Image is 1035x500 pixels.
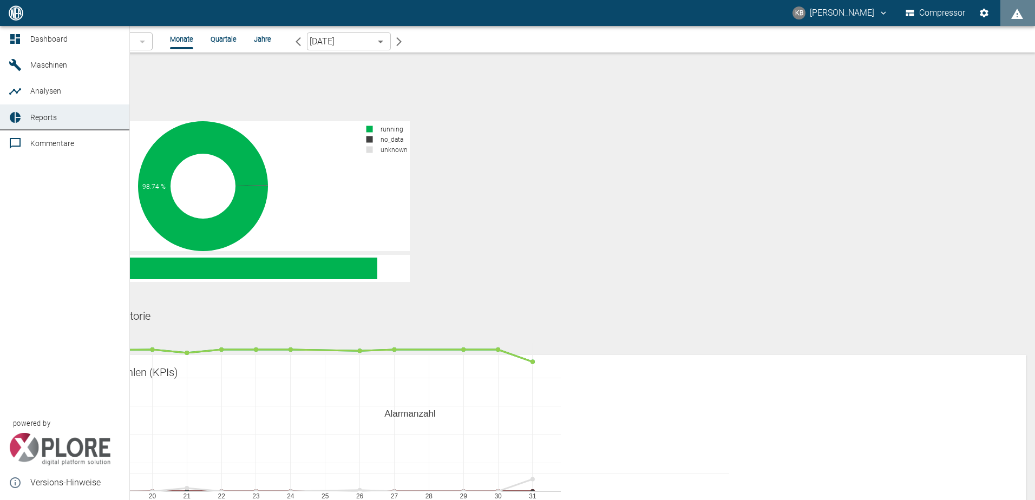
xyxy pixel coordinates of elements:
button: kevin.bittner@arcanum-energy.de [791,3,890,23]
li: Quartale [211,34,237,44]
button: arrow-forward [391,32,409,50]
button: arrow-back [289,32,307,50]
span: Kommentare [30,139,74,148]
li: Monate [170,34,193,44]
img: logo [8,5,24,20]
button: Einstellungen [974,3,994,23]
button: Compressor [903,3,968,23]
a: new /machines [112,61,121,70]
span: Maschinen [30,61,67,69]
li: Jahre [254,34,271,44]
span: powered by [13,418,50,429]
div: KB [792,6,805,19]
div: [DATE] [307,32,391,50]
img: Xplore Logo [9,433,111,465]
span: Dashboard [30,35,68,43]
span: Analysen [30,87,61,95]
span: Versions-Hinweise [30,476,121,489]
a: new /analyses/list/0 [112,87,121,96]
span: Reports [30,113,57,122]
